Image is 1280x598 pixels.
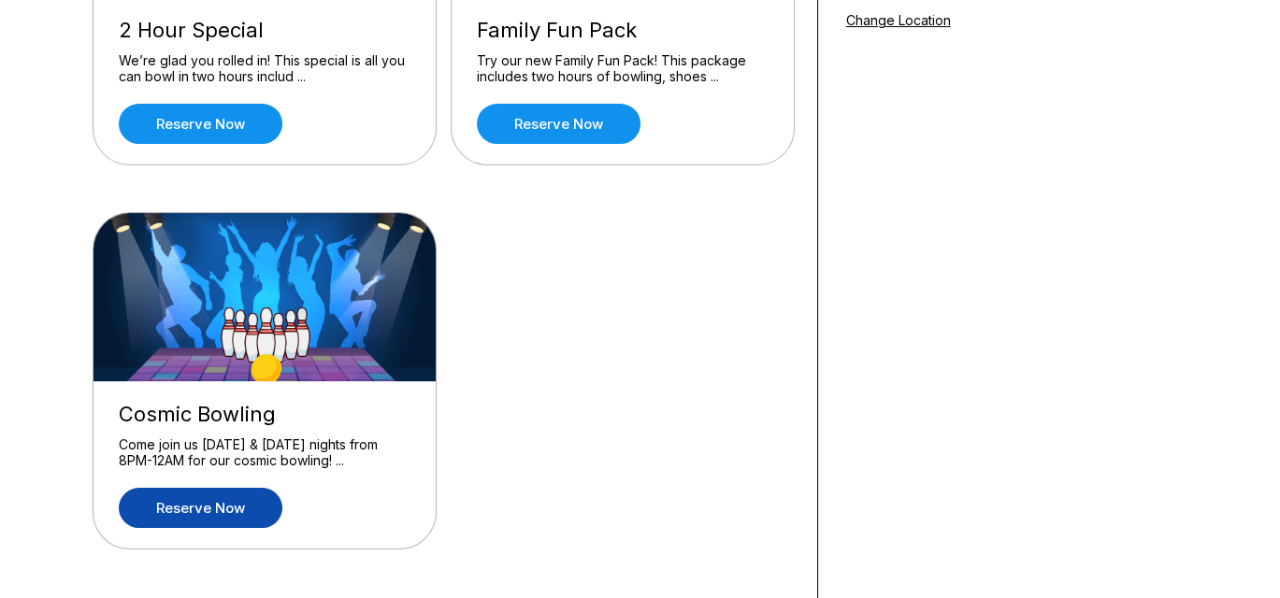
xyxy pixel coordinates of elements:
[93,213,438,381] img: Cosmic Bowling
[119,104,282,144] a: Reserve now
[477,52,769,85] div: Try our new Family Fun Pack! This package includes two hours of bowling, shoes ...
[846,12,951,28] a: Change Location
[119,436,410,469] div: Come join us [DATE] & [DATE] nights from 8PM-12AM for our cosmic bowling! ...
[119,18,410,43] div: 2 Hour Special
[477,18,769,43] div: Family Fun Pack
[119,402,410,427] div: Cosmic Bowling
[477,104,640,144] a: Reserve now
[119,52,410,85] div: We’re glad you rolled in! This special is all you can bowl in two hours includ ...
[119,488,282,528] a: Reserve now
